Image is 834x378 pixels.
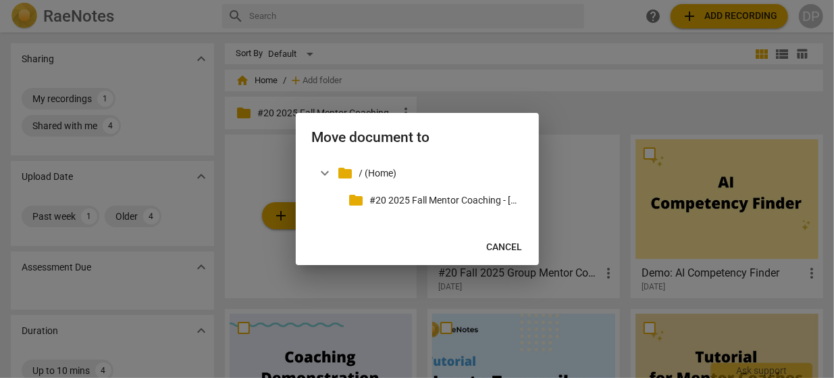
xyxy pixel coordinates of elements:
h2: Move document to [312,129,523,146]
p: #20 2025 Fall Mentor Coaching - Lyssa DeHart [370,193,517,208]
p: / (Home) [359,166,517,181]
button: Cancel [476,235,533,260]
span: folder [348,192,365,208]
span: Cancel [487,241,523,254]
span: expand_more [317,165,334,181]
span: folder [338,165,354,181]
